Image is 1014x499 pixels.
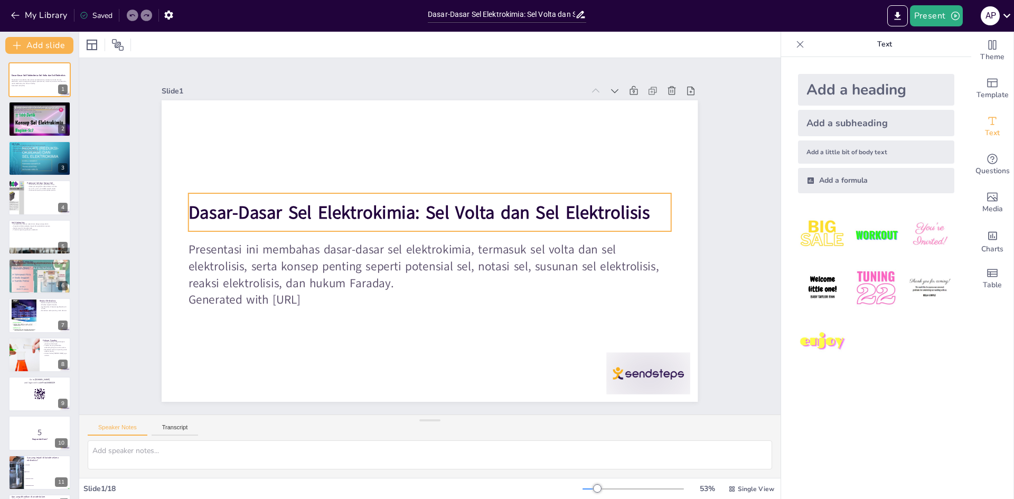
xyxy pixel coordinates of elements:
span: Oksidasi [26,464,70,465]
p: Produk tergantung pada jenis elektrolit. [12,229,68,231]
div: https://cdn.sendsteps.com/images/logo/sendsteps_logo_white.pnghttps://cdn.sendsteps.com/images/lo... [8,180,71,215]
div: 5 [58,242,68,251]
p: Text [809,32,961,57]
div: 9 [8,376,71,411]
div: Slide 1 [162,86,584,96]
div: 10 [55,438,68,448]
p: Generated with [URL] [189,291,671,308]
button: Add slide [5,37,73,54]
div: https://cdn.sendsteps.com/images/logo/sendsteps_logo_white.pnghttps://cdn.sendsteps.com/images/lo... [8,141,71,176]
p: Potensial Sel dan Notasi Sel [27,182,68,185]
p: Reaksi redoks adalah inti dari sel elektrokimia. [12,111,68,113]
span: Text [985,127,1000,139]
p: Sel elektrokimia mengubah energi kimia menjadi energi listrik. [12,105,68,107]
p: Potensial sel mengukur perbedaan energi. [27,184,68,186]
p: Susunan Sel Elektrolisis [12,260,68,263]
div: 9 [58,399,68,408]
p: Hukum kedua [PERSON_NAME] juga relevan. [43,352,68,356]
span: Reduksi [26,471,70,472]
strong: Dasar-Dasar Sel Elektrokimia: Sel Volta dan Sel Elektrolisis [12,74,65,77]
div: a p [981,6,1000,25]
p: Memahami reaksi penting untuk efisiensi. [40,310,68,312]
p: Reaksi redoks terjadi di dua elektroda. [12,148,68,150]
img: 1.jpeg [798,210,847,259]
div: 6 [58,281,68,290]
div: 4 [58,203,68,212]
p: Katode adalah tempat reduksi, anode adalah tempat oksidasi. [12,266,68,268]
span: Charts [981,243,1003,255]
p: Hukum Faraday menghubungkan jumlah zat dan listrik. [43,341,68,344]
p: Presentasi ini membahas dasar-dasar sel elektrokimia, termasuk sel volta dan sel elektrolisis, se... [189,241,671,291]
span: Template [977,89,1009,101]
span: Questions [975,165,1010,177]
p: Aplikasi sel elektrokimia sangat luas. [12,109,68,111]
div: 2 [58,124,68,134]
p: Digunakan dalam pelapisan logam dan pemisahan senyawa. [12,225,68,227]
p: Susunan terdiri dari katode dan anode. [12,262,68,265]
div: 3 [58,163,68,173]
p: Sel elektrolisis memicu reaksi kimia dengan energi listrik. [12,223,68,225]
div: 11 [8,455,71,490]
p: Sel volta menghasilkan energi listrik secara spontan. [12,145,68,147]
div: 1 [58,84,68,94]
div: https://cdn.sendsteps.com/images/logo/sendsteps_logo_white.pnghttps://cdn.sendsteps.com/images/lo... [8,220,71,255]
div: Saved [80,11,112,21]
p: Memahami hukum ini penting untuk aplikasi praktis. [43,349,68,352]
p: Elektroda terendam dalam larutan elektrolit. [12,264,68,266]
span: Table [983,279,1002,291]
div: Add a formula [798,168,954,193]
button: Present [910,5,963,26]
div: Add a table [971,260,1013,298]
p: Sel volta banyak digunakan dalam baterai. [12,150,68,153]
img: 3.jpeg [905,210,954,259]
p: Potensial sel penting untuk aplikasi praktis. [27,190,68,192]
div: 7 [8,298,71,333]
div: Add charts and graphs [971,222,1013,260]
p: Jumlah zat yang dihasilkan sebanding dengan arus dan waktu. [43,344,68,348]
span: Position [111,39,124,51]
p: Generated with [URL] [12,84,68,87]
button: Speaker Notes [88,424,147,436]
div: 7 [58,321,68,330]
button: Export to PowerPoint [887,5,908,26]
div: 8 [58,360,68,369]
p: Reduksi terjadi di katode. [40,302,68,304]
div: Layout [83,36,100,53]
p: Go to [12,378,68,381]
p: H₂ dihasilkan di katode, O₂ dihasilkan di anode. [40,306,68,309]
p: Apa yang terjadi di katode selama elektrolisis? [27,456,68,462]
img: 2.jpeg [851,210,900,259]
p: Hukum Faraday [43,338,68,342]
img: 5.jpeg [851,263,900,313]
div: Add ready made slides [971,70,1013,108]
p: Sel Elektrolisis [12,221,68,224]
p: 5 [12,426,68,438]
strong: Dasar-Dasar Sel Elektrokimia: Sel Volta dan Sel Elektrolisis [189,200,650,224]
div: Add text boxes [971,108,1013,146]
div: https://cdn.sendsteps.com/images/logo/sendsteps_logo_white.pnghttps://cdn.sendsteps.com/images/lo... [8,259,71,294]
div: https://cdn.sendsteps.com/images/logo/sendsteps_logo_white.pnghttps://cdn.sendsteps.com/images/lo... [8,101,71,136]
p: Contoh umum adalah sel Daniell. [12,146,68,148]
p: Reaksi Elektrolisis [40,299,68,303]
div: Change the overall theme [971,32,1013,70]
button: My Library [8,7,72,24]
img: 6.jpeg [905,263,954,313]
span: Theme [980,51,1004,63]
div: Add a subheading [798,110,954,136]
p: Notasi sel menyatakan reaksi dalam sel volta. [27,186,68,188]
img: 4.jpeg [798,263,847,313]
span: Tidak ada reaksi [26,478,70,479]
span: Media [982,203,1003,215]
div: 8 [8,337,71,372]
p: Reaksi terjadi di dua elektroda. [12,227,68,229]
div: https://cdn.sendsteps.com/images/logo/sendsteps_logo_white.pnghttps://cdn.sendsteps.com/images/lo... [8,62,71,97]
button: Transcript [152,424,199,436]
p: Zn | Zn²⁺ || Cu²⁺ | Cu adalah contoh notasi. [27,187,68,190]
p: Sel Elektrokimia [12,103,68,106]
p: Presentasi ini membahas dasar-dasar sel elektrokimia, termasuk sel volta dan sel elektrolisis, se... [12,79,68,84]
div: Slide 1 / 18 [83,484,583,494]
button: a p [981,5,1000,26]
img: 7.jpeg [798,317,847,366]
div: Get real-time input from your audience [971,146,1013,184]
input: Insert title [428,7,575,22]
